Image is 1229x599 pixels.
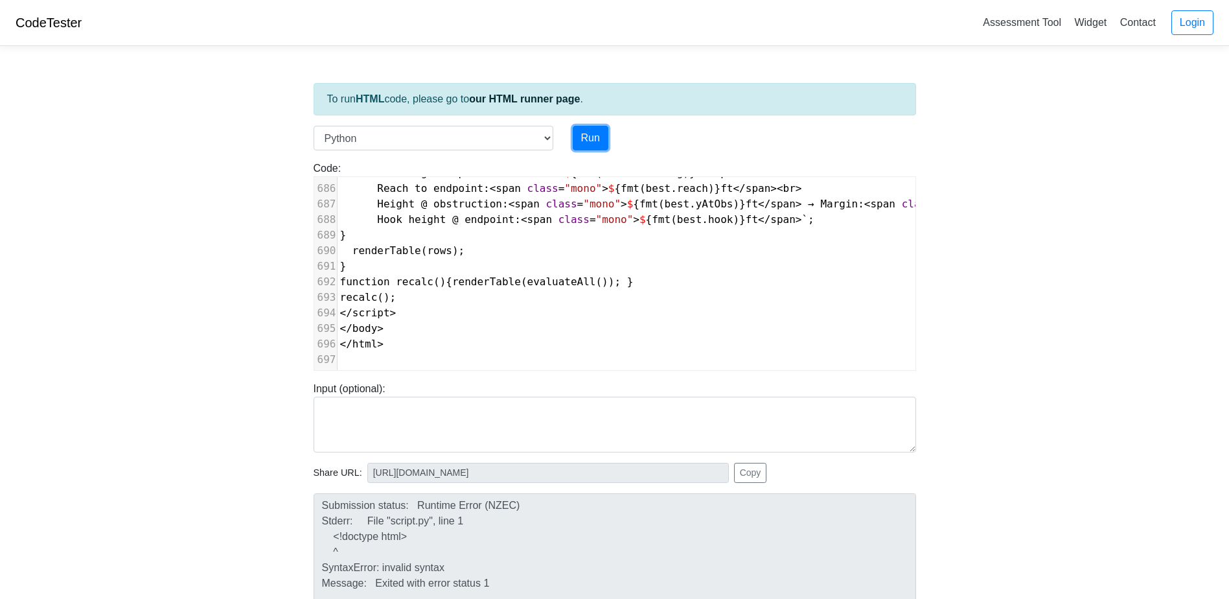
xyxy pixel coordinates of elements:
span: : { ( . )} `; [340,213,814,226]
span: $ [639,213,646,226]
span: evaluateAll [527,276,596,288]
div: 694 [314,305,337,321]
span: ft [720,182,733,194]
span: span [496,182,521,194]
div: 696 [314,336,337,352]
span: > [621,198,627,210]
div: 688 [314,212,337,228]
span: > [377,322,384,335]
span: span [870,198,895,210]
span: class [902,198,933,210]
div: 686 [314,181,337,196]
div: 693 [314,290,337,305]
span: $ [608,182,615,194]
span: span [746,182,771,194]
span: html [352,338,378,350]
a: Widget [1069,12,1112,33]
span: body [352,322,378,335]
span: </ [733,182,745,194]
div: Code: [304,161,926,371]
span: height [408,213,446,226]
span: span [770,213,796,226]
span: best [665,198,690,210]
span: "mono" [583,198,621,210]
span: } [340,260,347,272]
span: > [377,338,384,350]
span: >< [770,182,783,194]
div: To run code, please go to . [314,83,916,115]
span: </ [340,322,352,335]
span: Height [377,198,415,210]
span: } [340,229,347,241]
div: 690 [314,243,337,259]
span: : { ( . )} [340,182,802,194]
span: br [783,182,796,194]
span: @ [421,198,428,210]
span: Margin [820,198,858,210]
input: No share available yet [367,463,729,483]
strong: HTML [356,93,384,104]
span: fmt [652,213,671,226]
span: ft [746,213,758,226]
span: endpoint [433,182,483,194]
span: = [577,198,584,210]
span: fmt [639,198,658,210]
span: fmt [621,182,639,194]
span: < [509,198,515,210]
span: → [808,198,814,210]
span: "mono" [564,182,602,194]
span: > [602,182,608,194]
span: @ [452,213,459,226]
a: Contact [1115,12,1161,33]
span: (); [340,291,396,303]
div: Input (optional): [304,381,926,452]
a: Login [1171,10,1213,35]
span: $ [627,198,634,210]
span: best [646,182,671,194]
div: 692 [314,274,337,290]
span: yAtObs [696,198,733,210]
span: > [796,198,802,210]
a: our HTML runner page [469,93,580,104]
span: Hook [377,213,402,226]
a: Assessment Tool [978,12,1066,33]
span: > [796,213,802,226]
div: 689 [314,228,337,243]
span: best [677,213,702,226]
div: 697 [314,352,337,368]
span: "mono" [596,213,634,226]
span: script [352,307,390,319]
span: Share URL: [314,466,362,480]
span: span [527,213,553,226]
span: ft [746,198,758,210]
span: > [633,213,639,226]
span: </ [758,198,770,210]
span: </ [758,213,770,226]
a: CodeTester [16,16,82,30]
span: recalc [340,291,378,303]
span: </ [340,307,352,319]
span: obstruction [433,198,502,210]
span: rows [427,244,452,257]
div: 687 [314,196,337,212]
div: 695 [314,321,337,336]
span: Reach [377,182,408,194]
span: (){ ( ()); } [340,276,634,288]
span: reach [677,182,708,194]
span: renderTable [452,276,521,288]
span: class [527,182,558,194]
span: < [490,182,496,194]
span: </ [340,338,352,350]
span: hook [708,213,733,226]
button: Run [573,126,608,150]
span: < [521,213,527,226]
span: < [864,198,871,210]
span: span [770,198,796,210]
span: > [390,307,396,319]
span: class [558,213,590,226]
button: Copy [734,463,767,483]
span: endpoint [465,213,514,226]
span: recalc [396,276,433,288]
span: class [546,198,577,210]
span: > [796,182,802,194]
